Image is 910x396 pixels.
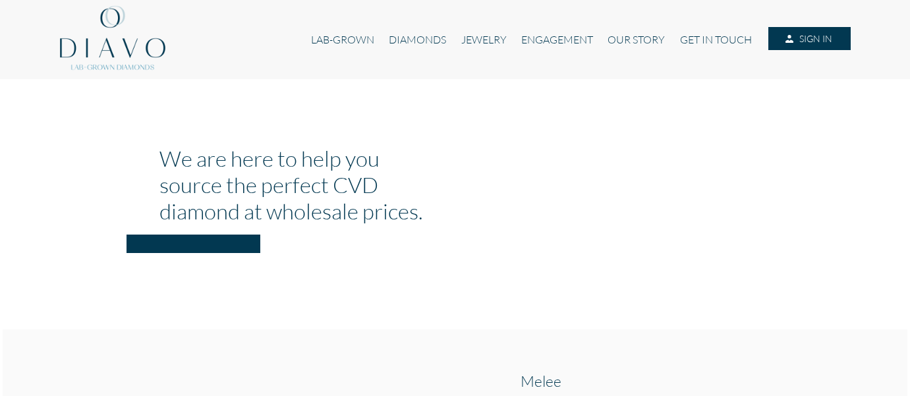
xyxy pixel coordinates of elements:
a: GET IN TOUCH [673,27,759,52]
h2: Melee [521,372,762,390]
h1: We are here to help you source the perfect CVD diamond at wholesale prices. [159,145,445,224]
a: OUR STORY [600,27,672,52]
a: JEWELRY [453,27,513,52]
a: DIAMONDS [382,27,453,52]
a: ENGAGEMENT [514,27,600,52]
a: SIGN IN [768,27,850,51]
a: LAB-GROWN [304,27,382,52]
